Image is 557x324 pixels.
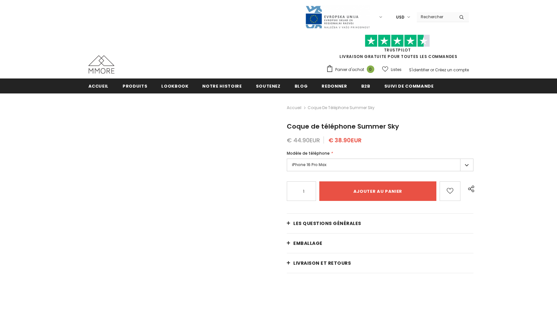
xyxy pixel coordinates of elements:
label: iPhone 16 Pro Max [287,159,473,171]
a: Notre histoire [202,78,242,93]
input: Ajouter au panier [319,181,436,201]
a: Javni Razpis [305,14,370,20]
span: B2B [361,83,370,89]
span: 0 [367,65,374,73]
a: Panier d'achat 0 [326,65,378,75]
a: soutenez [256,78,281,93]
a: Suivi de commande [384,78,434,93]
a: S'identifier [409,67,429,73]
a: Listes [382,64,402,75]
a: Produits [123,78,147,93]
span: € 38.90EUR [328,136,362,144]
span: € 44.90EUR [287,136,320,144]
span: LIVRAISON GRATUITE POUR TOUTES LES COMMANDES [326,37,469,59]
a: EMBALLAGE [287,233,473,253]
img: Javni Razpis [305,5,370,29]
img: Cas MMORE [88,55,114,74]
a: B2B [361,78,370,93]
span: Listes [391,66,402,73]
span: Coque de téléphone Summer Sky [308,104,375,112]
span: EMBALLAGE [293,240,323,247]
a: Accueil [88,78,109,93]
span: Blog [295,83,308,89]
span: or [430,67,434,73]
a: TrustPilot [384,47,411,53]
a: Livraison et retours [287,253,473,273]
a: Les questions générales [287,214,473,233]
a: Lookbook [161,78,188,93]
span: Accueil [88,83,109,89]
span: Notre histoire [202,83,242,89]
span: Panier d'achat [335,66,364,73]
a: Accueil [287,104,301,112]
span: Les questions générales [293,220,361,227]
span: Coque de téléphone Summer Sky [287,122,399,131]
span: Lookbook [161,83,188,89]
a: Redonner [322,78,347,93]
span: Produits [123,83,147,89]
a: Créez un compte [435,67,469,73]
span: USD [396,14,404,21]
span: soutenez [256,83,281,89]
input: Search Site [417,12,454,21]
img: Faites confiance aux étoiles pilotes [365,35,430,47]
span: Modèle de téléphone [287,150,330,156]
span: Livraison et retours [293,260,351,266]
a: Blog [295,78,308,93]
span: Redonner [322,83,347,89]
span: Suivi de commande [384,83,434,89]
